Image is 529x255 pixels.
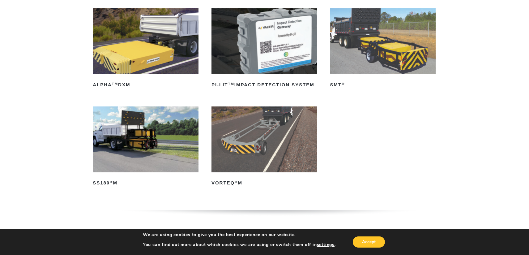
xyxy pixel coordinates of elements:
h2: ALPHA DXM [93,80,198,90]
button: settings [317,242,335,248]
button: Accept [353,236,385,248]
sup: ® [342,82,345,86]
a: SS180®M [93,106,198,188]
p: We are using cookies to give you the best experience on our website. [143,232,336,238]
h2: VORTEQ M [211,178,317,188]
sup: TM [228,82,234,86]
a: SMT® [330,8,436,90]
h2: SS180 M [93,178,198,188]
a: VORTEQ®M [211,106,317,188]
p: You can find out more about which cookies we are using or switch them off in . [143,242,336,248]
sup: ® [110,180,113,184]
a: ALPHATMDXM [93,8,198,90]
h2: SMT [330,80,436,90]
sup: ® [235,180,238,184]
a: PI-LITTMImpact Detection System [211,8,317,90]
sup: TM [112,82,118,86]
h2: PI-LIT Impact Detection System [211,80,317,90]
